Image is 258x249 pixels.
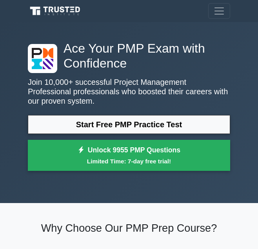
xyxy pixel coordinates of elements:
small: Limited Time: 7-day free trial! [38,157,220,166]
button: Toggle navigation [208,3,230,19]
a: Start Free PMP Practice Test [28,115,230,134]
h1: Ace Your PMP Exam with Confidence [28,41,230,71]
p: Join 10,000+ successful Project Management Professional professionals who boosted their careers w... [28,77,230,106]
h2: Why Choose Our PMP Prep Course? [28,222,230,235]
a: Unlock 9955 PMP QuestionsLimited Time: 7-day free trial! [28,140,230,171]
